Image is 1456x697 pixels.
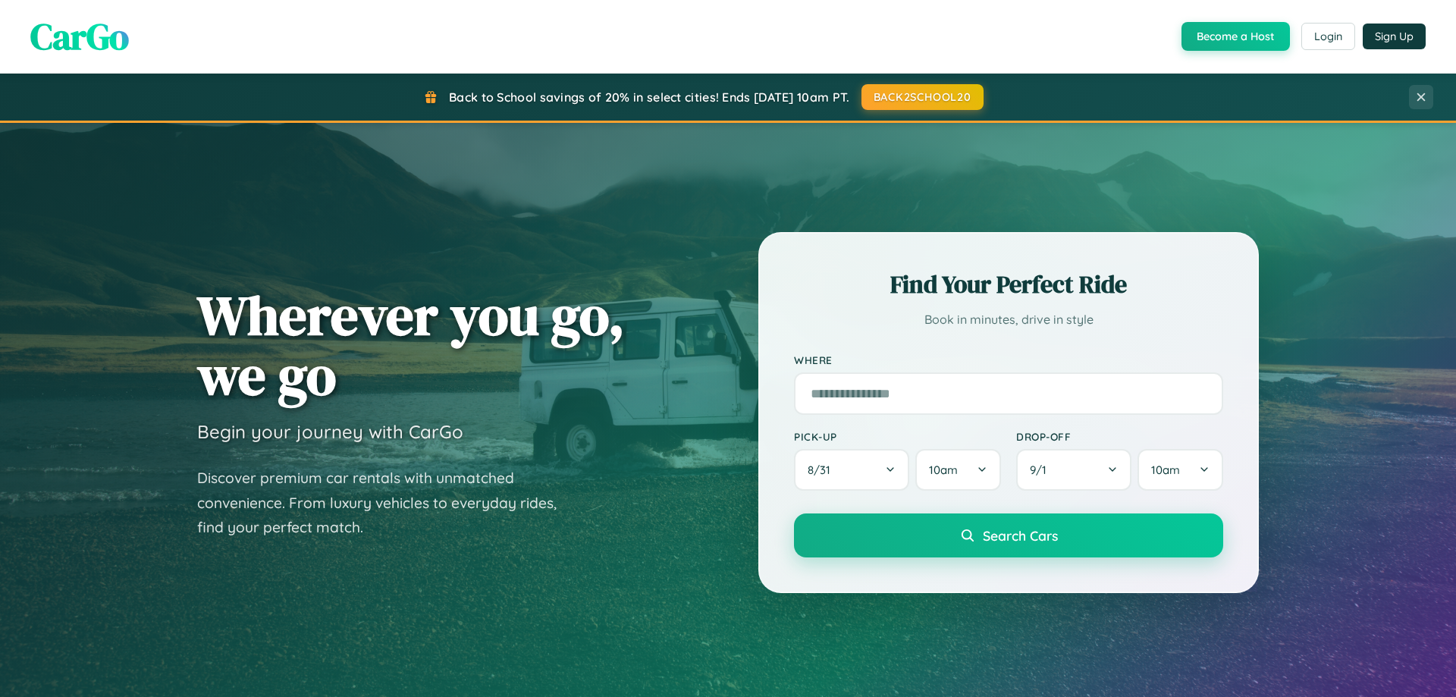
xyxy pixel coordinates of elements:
button: 10am [1137,449,1223,491]
span: CarGo [30,11,129,61]
span: Search Cars [983,527,1058,544]
p: Book in minutes, drive in style [794,309,1223,331]
button: 10am [915,449,1001,491]
span: 10am [929,463,958,477]
button: Login [1301,23,1355,50]
button: 9/1 [1016,449,1131,491]
button: Sign Up [1363,24,1426,49]
button: BACK2SCHOOL20 [861,84,984,110]
h1: Wherever you go, we go [197,285,625,405]
span: Back to School savings of 20% in select cities! Ends [DATE] 10am PT. [449,89,849,105]
button: 8/31 [794,449,909,491]
span: 10am [1151,463,1180,477]
span: 9 / 1 [1030,463,1054,477]
h2: Find Your Perfect Ride [794,268,1223,301]
label: Where [794,353,1223,366]
h3: Begin your journey with CarGo [197,420,463,443]
button: Become a Host [1181,22,1290,51]
button: Search Cars [794,513,1223,557]
span: 8 / 31 [808,463,838,477]
label: Pick-up [794,430,1001,443]
p: Discover premium car rentals with unmatched convenience. From luxury vehicles to everyday rides, ... [197,466,576,540]
label: Drop-off [1016,430,1223,443]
